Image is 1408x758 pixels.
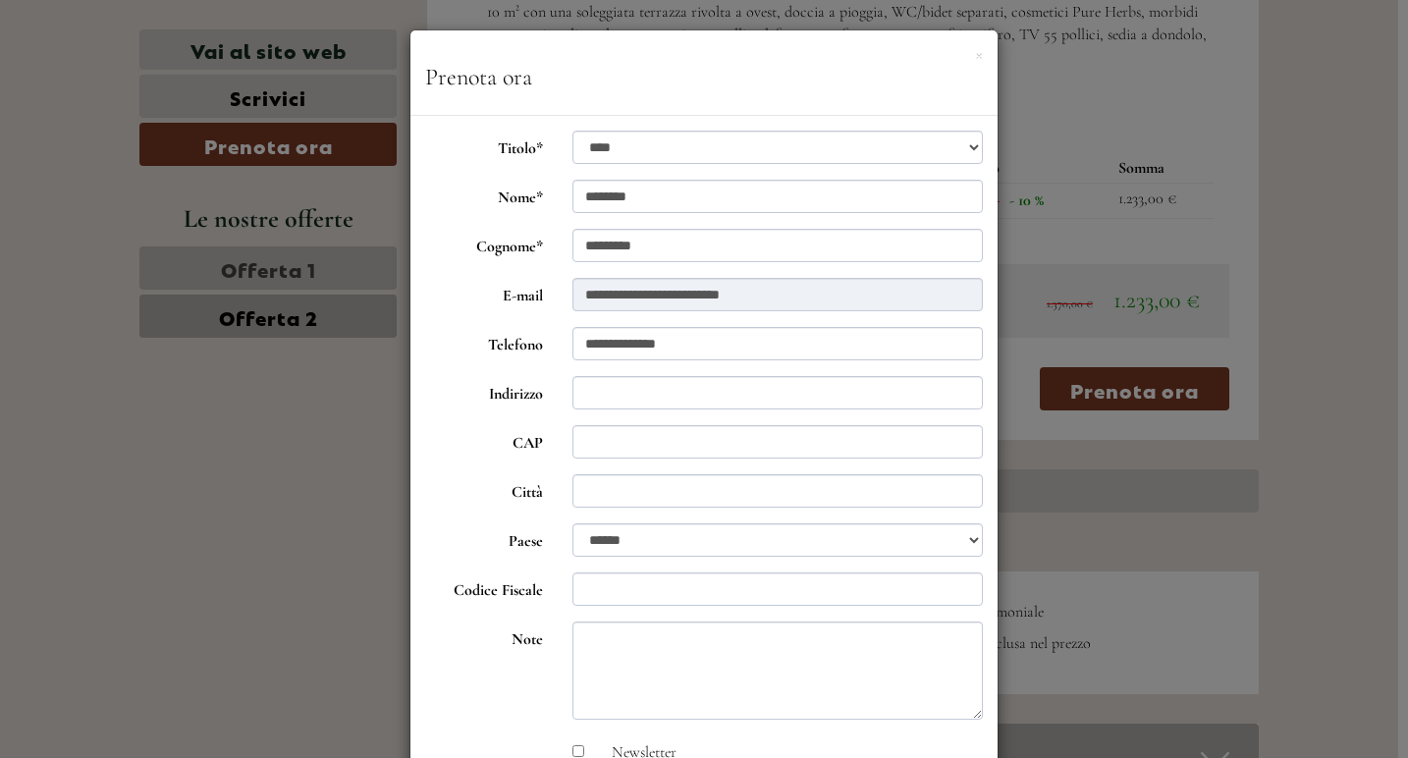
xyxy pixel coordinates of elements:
[410,425,558,455] label: CAP
[410,523,558,553] label: Paese
[410,180,558,209] label: Nome*
[29,57,262,73] div: [GEOGRAPHIC_DATA]
[410,131,558,160] label: Titolo*
[15,53,272,113] div: Buon giorno, come possiamo aiutarla?
[410,376,558,406] label: Indirizzo
[29,95,262,109] small: 08:41
[410,327,558,356] label: Telefono
[352,15,422,48] div: [DATE]
[975,43,983,64] button: ×
[425,65,983,90] h3: Prenota ora
[410,229,558,258] label: Cognome*
[410,572,558,602] label: Codice Fiscale
[410,622,558,651] label: Note
[410,278,558,307] label: E-mail
[410,474,558,504] label: Città
[658,509,774,552] button: Invia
